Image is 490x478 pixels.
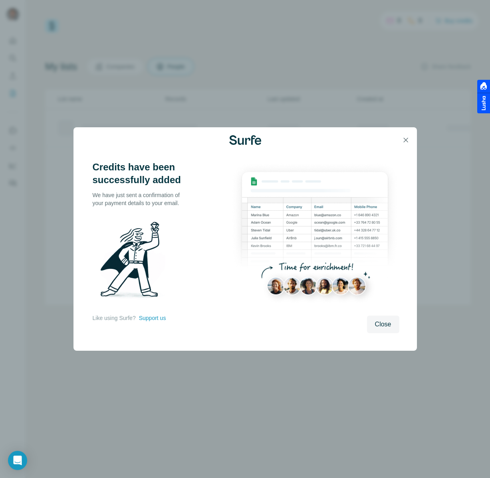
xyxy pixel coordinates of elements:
span: Close [375,320,391,329]
button: Close [367,316,399,333]
div: Open Intercom Messenger [8,451,27,470]
img: Enrichment Hub - Sheet Preview [230,161,399,310]
p: Like using Surfe? [93,314,136,322]
button: Support us [139,314,166,322]
p: We have just sent a confirmation of your payment details to your email. [93,191,188,207]
img: Surfe Logo [229,135,261,145]
img: Surfe Illustration - Man holding diamond [93,217,176,306]
h3: Credits have been successfully added [93,161,188,186]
